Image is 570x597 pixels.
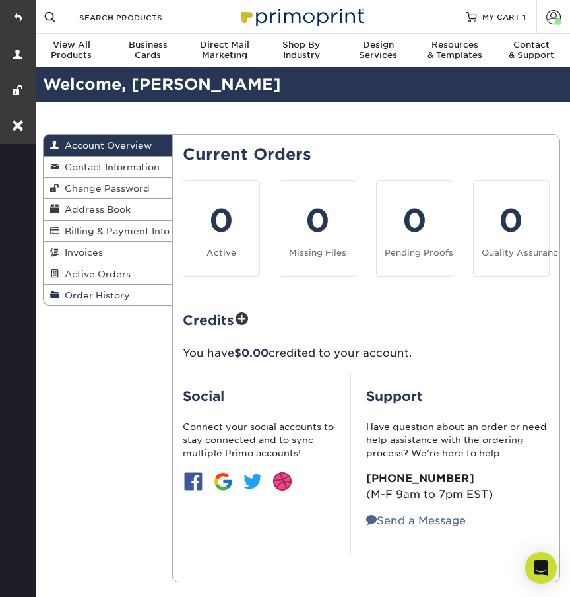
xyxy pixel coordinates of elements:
[33,40,110,50] span: View All
[59,162,160,172] span: Contact Information
[59,247,103,258] span: Invoices
[416,40,493,50] span: Resources
[44,135,172,156] a: Account Overview
[183,345,550,361] p: You have credited to your account.
[340,34,416,69] a: DesignServices
[366,471,550,503] p: (M-F 9am to 7pm EST)
[212,471,234,492] img: btn-google.jpg
[206,248,236,258] small: Active
[183,145,550,164] h2: Current Orders
[187,40,263,50] span: Direct Mail
[59,204,131,215] span: Address Book
[59,140,152,151] span: Account Overview
[44,263,172,285] a: Active Orders
[272,471,293,492] img: btn-dribbble.jpg
[33,73,570,97] h2: Welcome, [PERSON_NAME]
[482,11,520,22] span: MY CART
[191,197,251,244] div: 0
[242,471,263,492] img: btn-twitter.jpg
[340,40,416,50] span: Design
[187,40,263,61] div: Marketing
[183,180,260,277] a: 0 Active
[183,388,334,404] h2: Social
[44,199,172,220] a: Address Book
[416,34,493,69] a: Resources& Templates
[473,180,550,277] a: 0 Quality Assurance
[236,2,367,30] img: Primoprint
[187,34,263,69] a: Direct MailMarketing
[376,180,453,277] a: 0 Pending Proofs
[416,40,493,61] div: & Templates
[340,40,416,61] div: Services
[493,40,570,61] div: & Support
[525,552,557,584] div: Open Intercom Messenger
[289,248,346,258] small: Missing Files
[385,197,445,244] div: 0
[44,242,172,263] a: Invoices
[493,34,570,69] a: Contact& Support
[183,471,204,492] img: btn-facebook.jpg
[78,9,206,25] input: SEARCH PRODUCTS.....
[366,514,466,527] a: Send a Message
[482,248,563,258] small: Quality Assurance
[263,34,340,69] a: Shop ByIndustry
[44,157,172,178] a: Contact Information
[280,180,357,277] a: 0 Missing Files
[263,40,340,50] span: Shop By
[44,285,172,305] a: Order History
[288,197,348,244] div: 0
[493,40,570,50] span: Contact
[110,40,186,50] span: Business
[234,347,269,359] span: $0.00
[59,226,170,236] span: Billing & Payment Info
[183,309,550,330] h2: Credits
[385,248,453,258] small: Pending Proofs
[44,178,172,199] a: Change Password
[44,221,172,242] a: Billing & Payment Info
[366,388,550,404] h2: Support
[366,420,550,460] p: Have question about an order or need help assistance with the ordering process? We’re here to help:
[482,197,542,244] div: 0
[59,290,130,300] span: Order History
[522,12,526,21] span: 1
[183,420,334,460] p: Connect your social accounts to stay connected and to sync multiple Primo accounts!
[263,40,340,61] div: Industry
[366,472,474,485] strong: [PHONE_NUMBER]
[33,34,110,69] a: View AllProducts
[59,183,150,193] span: Change Password
[59,269,131,279] span: Active Orders
[110,40,186,61] div: Cards
[110,34,186,69] a: BusinessCards
[33,40,110,61] div: Products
